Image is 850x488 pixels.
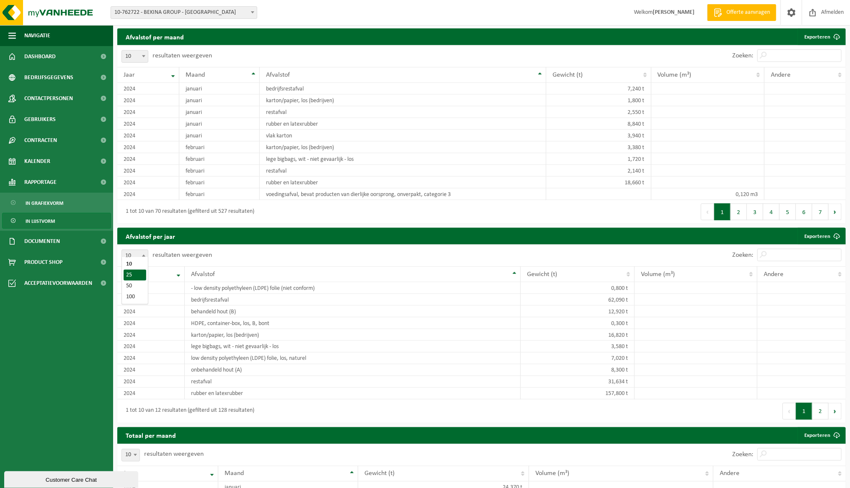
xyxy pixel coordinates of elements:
span: 10 [122,51,148,62]
td: 2024 [117,388,185,400]
td: lege bigbags, wit - niet gevaarlijk - los [185,341,521,353]
label: Zoeken: [732,252,753,259]
td: 3,580 t [521,341,635,353]
td: 2024 [117,376,185,388]
td: vlak karton [260,130,546,142]
td: 2024 [117,341,185,353]
span: Gebruikers [24,109,56,130]
td: 7,240 t [546,83,651,95]
span: Kalender [24,151,50,172]
td: 2024 [117,83,179,95]
span: 10 [121,449,140,462]
td: karton/papier, los (bedrijven) [260,142,546,153]
td: rubber en latexrubber [260,177,546,188]
td: 2024 [117,188,179,200]
span: Gewicht (t) [553,72,583,78]
td: 2024 [117,282,185,294]
span: Maand [186,72,205,78]
td: 0,800 t [521,282,635,294]
span: 10-762722 - BEKINA GROUP - KLUISBERGEN [111,6,257,19]
a: Exporteren [798,228,845,245]
span: Andere [771,72,791,78]
span: Andere [720,470,739,477]
td: 2024 [117,364,185,376]
td: februari [179,188,260,200]
span: 10 [122,250,148,262]
td: restafval [260,165,546,177]
td: 2024 [117,95,179,106]
td: 12,920 t [521,306,635,318]
label: Zoeken: [732,452,753,458]
a: Exporteren [798,28,845,45]
label: resultaten weergeven [144,451,204,458]
td: bedrijfsrestafval [185,294,521,306]
td: 2024 [117,165,179,177]
button: 7 [812,204,829,220]
td: karton/papier, los (bedrijven) [185,329,521,341]
td: rubber en latexrubber [260,118,546,130]
label: resultaten weergeven [152,52,212,59]
td: 157,800 t [521,388,635,400]
span: Documenten [24,231,60,252]
a: Offerte aanvragen [707,4,776,21]
td: 2024 [117,130,179,142]
span: Afvalstof [266,72,290,78]
td: karton/papier, los (bedrijven) [260,95,546,106]
span: Volume (m³) [658,72,692,78]
span: Dashboard [24,46,56,67]
span: In lijstvorm [26,213,55,229]
button: 3 [747,204,763,220]
td: januari [179,106,260,118]
strong: [PERSON_NAME] [653,9,695,15]
span: Navigatie [24,25,50,46]
button: 6 [796,204,812,220]
td: behandeld hout (B) [185,306,521,318]
span: Jaar [124,72,135,78]
td: 2024 [117,106,179,118]
span: Volume (m³) [535,470,569,477]
td: januari [179,95,260,106]
iframe: chat widget [4,470,140,488]
td: 2024 [117,142,179,153]
td: februari [179,142,260,153]
span: Rapportage [24,172,57,193]
span: Gewicht (t) [364,470,395,477]
li: 10 [124,259,146,270]
td: februari [179,165,260,177]
td: 3,380 t [546,142,651,153]
button: 1 [714,204,731,220]
a: In grafiekvorm [2,195,111,211]
span: 10 [122,449,140,461]
td: rubber en latexrubber [185,388,521,400]
div: 1 tot 10 van 70 resultaten (gefilterd uit 527 resultaten) [121,204,254,219]
td: low density polyethyleen (LDPE) folie, los, naturel [185,353,521,364]
span: 10 [121,50,148,63]
button: 1 [796,403,812,420]
td: 2,550 t [546,106,651,118]
td: 2024 [117,318,185,329]
td: 2024 [117,118,179,130]
td: januari [179,118,260,130]
button: 4 [763,204,780,220]
button: 2 [731,204,747,220]
td: 2024 [117,177,179,188]
span: Maand [225,470,244,477]
td: januari [179,83,260,95]
a: In lijstvorm [2,213,111,229]
td: januari [179,130,260,142]
td: 2024 [117,153,179,165]
span: Product Shop [24,252,62,273]
h2: Totaal per maand [117,427,184,444]
td: februari [179,177,260,188]
span: Offerte aanvragen [724,8,772,17]
li: 50 [124,281,146,292]
td: 2024 [117,306,185,318]
td: 2024 [117,329,185,341]
span: Andere [764,271,783,278]
span: Contracten [24,130,57,151]
td: 0,300 t [521,318,635,329]
span: In grafiekvorm [26,195,63,211]
button: Next [829,204,842,220]
span: Gewicht (t) [527,271,557,278]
